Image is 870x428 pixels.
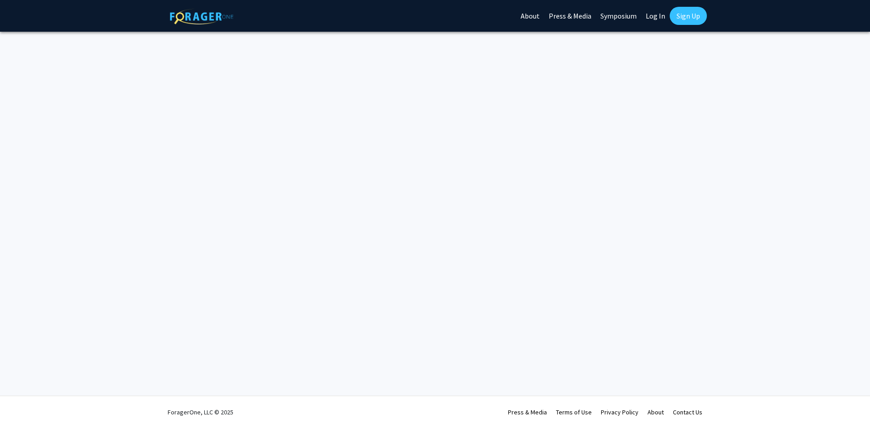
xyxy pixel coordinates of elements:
[648,408,664,416] a: About
[556,408,592,416] a: Terms of Use
[168,396,233,428] div: ForagerOne, LLC © 2025
[508,408,547,416] a: Press & Media
[601,408,638,416] a: Privacy Policy
[670,7,707,25] a: Sign Up
[170,9,233,24] img: ForagerOne Logo
[673,408,702,416] a: Contact Us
